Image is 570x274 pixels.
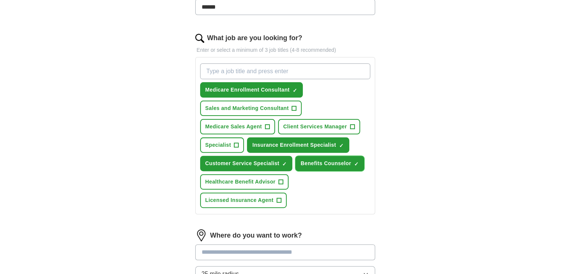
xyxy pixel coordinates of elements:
span: Licensed Insurance Agent [205,196,274,204]
span: ✓ [339,143,344,149]
button: Medicare Enrollment Consultant✓ [200,82,303,98]
label: What job are you looking for? [207,33,302,43]
button: Specialist [200,137,244,153]
button: Healthcare Benefit Advisor [200,174,289,190]
button: Customer Service Specialist✓ [200,156,293,171]
span: Sales and Marketing Consultant [205,104,289,112]
img: search.png [195,34,204,43]
button: Insurance Enrollment Specialist✓ [247,137,349,153]
label: Where do you want to work? [210,230,302,241]
span: Medicare Enrollment Consultant [205,86,290,94]
p: Enter or select a minimum of 3 job titles (4-8 recommended) [195,46,375,54]
span: Specialist [205,141,231,149]
span: Client Services Manager [283,123,347,131]
button: Client Services Manager [278,119,360,134]
button: Sales and Marketing Consultant [200,101,302,116]
button: Licensed Insurance Agent [200,193,287,208]
span: Healthcare Benefit Advisor [205,178,276,186]
span: Medicare Sales Agent [205,123,262,131]
input: Type a job title and press enter [200,63,370,79]
span: ✓ [282,161,287,167]
button: Benefits Counselor✓ [295,156,364,171]
span: ✓ [354,161,359,167]
span: ✓ [293,87,297,93]
span: Insurance Enrollment Specialist [252,141,336,149]
span: Benefits Counselor [301,160,351,167]
span: Customer Service Specialist [205,160,280,167]
img: location.png [195,229,207,241]
button: Medicare Sales Agent [200,119,275,134]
